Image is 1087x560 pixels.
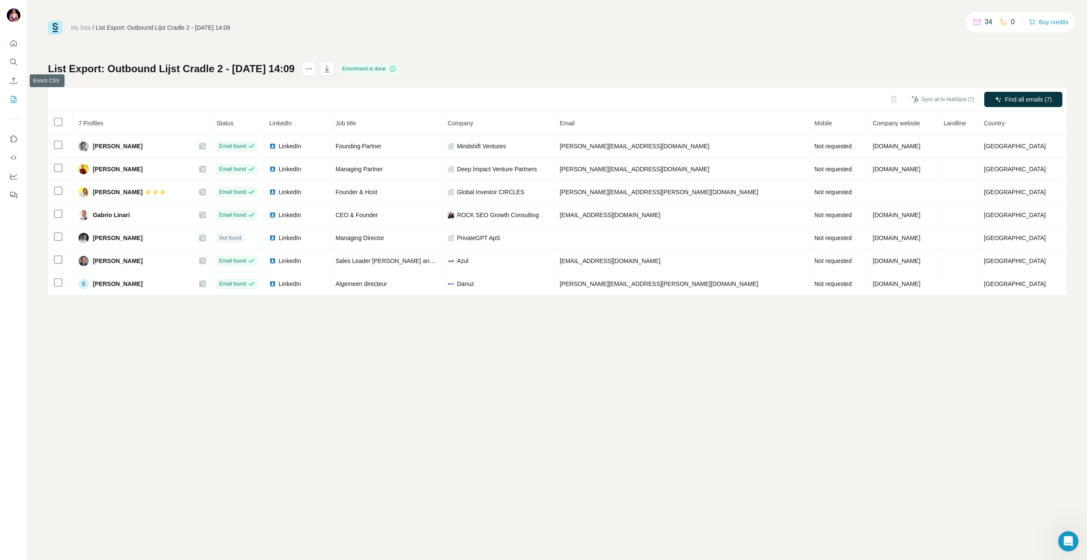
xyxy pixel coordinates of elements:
img: Profile image for Christian [107,14,124,31]
span: Mobile [814,120,832,127]
span: [GEOGRAPHIC_DATA] [984,257,1046,264]
span: Not requested [814,189,852,195]
span: [PERSON_NAME] ⚡⚡⚡ [93,188,166,196]
span: [DOMAIN_NAME] [873,235,921,241]
img: Avatar [7,8,20,22]
img: Profile image for Myles [91,14,108,31]
span: [GEOGRAPHIC_DATA] [984,189,1046,195]
iframe: Intercom live chat [1058,531,1079,552]
span: Help [142,286,155,292]
img: company-logo [448,212,454,218]
span: LinkedIn [269,120,292,127]
span: [DOMAIN_NAME] [873,212,921,218]
img: company-logo [448,257,454,264]
img: Avatar [79,164,89,174]
button: View status page [17,230,152,247]
span: CEO & Founder [335,212,378,218]
img: LinkedIn logo [269,212,276,218]
span: Job title [335,120,356,127]
span: Country [984,120,1005,127]
div: • [DATE] [54,157,78,166]
button: Use Surfe on LinkedIn [7,131,20,147]
button: Messages [42,265,85,299]
span: LinkedIn [279,211,301,219]
span: Founder & Host [335,189,377,195]
span: Sales Leader [PERSON_NAME] and [GEOGRAPHIC_DATA] [335,257,496,264]
p: Hi [PERSON_NAME][EMAIL_ADDRESS][DOMAIN_NAME] 👋 [17,60,153,104]
p: 34 [985,17,992,27]
span: Deep Impact Venture Partners [457,165,537,173]
span: Email [560,120,574,127]
span: Not requested [814,280,852,287]
div: Recent message [17,136,152,145]
img: LinkedIn logo [269,235,276,241]
img: Avatar [79,141,89,151]
img: Avatar [79,210,89,220]
span: Email found [219,257,246,265]
button: Use Surfe API [7,150,20,165]
span: Email found [219,165,246,173]
span: Global Investor CIRCLES [457,188,524,196]
span: [DOMAIN_NAME] [873,143,921,150]
button: Help [127,265,170,299]
span: Managing Partner [335,166,383,173]
span: Dariuz [457,280,474,288]
span: Not requested [814,143,852,150]
button: Feedback [7,187,20,203]
img: company-logo [448,280,454,287]
button: News [85,265,127,299]
span: LinkedIn [279,188,301,196]
img: LinkedIn logo [269,257,276,264]
img: Profile image for FinAI [17,149,34,166]
span: [GEOGRAPHIC_DATA] [984,166,1046,173]
span: [EMAIL_ADDRESS][DOMAIN_NAME] [560,257,660,264]
img: Avatar [79,256,89,266]
button: Find all emails (7) [984,92,1062,107]
h1: List Export: Outbound Lijst Cradle 2 - [DATE] 14:09 [48,62,295,76]
a: My lists [71,24,91,31]
p: How can we help? [17,104,153,118]
button: Buy credits [1029,16,1068,28]
span: [EMAIL_ADDRESS][DOMAIN_NAME] [560,212,660,218]
button: My lists [7,92,20,107]
img: Avatar [79,187,89,197]
div: List Export: Outbound Lijst Cradle 2 - [DATE] 14:09 [96,23,230,32]
div: Enrichment is done [340,64,399,74]
div: All services are online [17,218,152,226]
button: actions [302,62,316,76]
div: S [79,279,89,289]
div: Profile image for FinAIRate your conversationFinAI•[DATE] [9,141,161,173]
span: Not requested [814,235,852,241]
span: Company website [873,120,920,127]
span: Not found [219,234,241,242]
span: Not requested [814,257,852,264]
div: Close [146,14,161,29]
span: [DOMAIN_NAME] [873,257,921,264]
h2: Status Surfe [17,185,152,194]
img: Avatar [79,233,89,243]
div: FinAI [38,157,52,166]
button: Enrich CSV [7,73,20,88]
span: [PERSON_NAME][EMAIL_ADDRESS][DOMAIN_NAME] [560,143,709,150]
button: Quick start [7,36,20,51]
span: Messages [49,286,79,292]
img: LinkedIn logo [269,280,276,287]
span: 7 Profiles [79,120,103,127]
span: [DOMAIN_NAME] [873,280,921,287]
img: LinkedIn logo [269,189,276,195]
span: Landline [943,120,966,127]
img: LinkedIn logo [269,166,276,173]
span: LinkedIn [279,257,301,265]
span: [GEOGRAPHIC_DATA] [984,235,1046,241]
span: [PERSON_NAME][EMAIL_ADDRESS][DOMAIN_NAME] [560,166,709,173]
p: 0 [1011,17,1015,27]
span: [PERSON_NAME][EMAIL_ADDRESS][PERSON_NAME][DOMAIN_NAME] [560,189,758,195]
span: Email found [219,142,246,150]
span: [PERSON_NAME][EMAIL_ADDRESS][PERSON_NAME][DOMAIN_NAME] [560,280,758,287]
img: logo [17,16,25,30]
button: Search [7,54,20,70]
span: Managing Director [335,235,384,241]
span: Rate your conversation [38,149,107,156]
span: Home [11,286,31,292]
span: LinkedIn [279,234,301,242]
